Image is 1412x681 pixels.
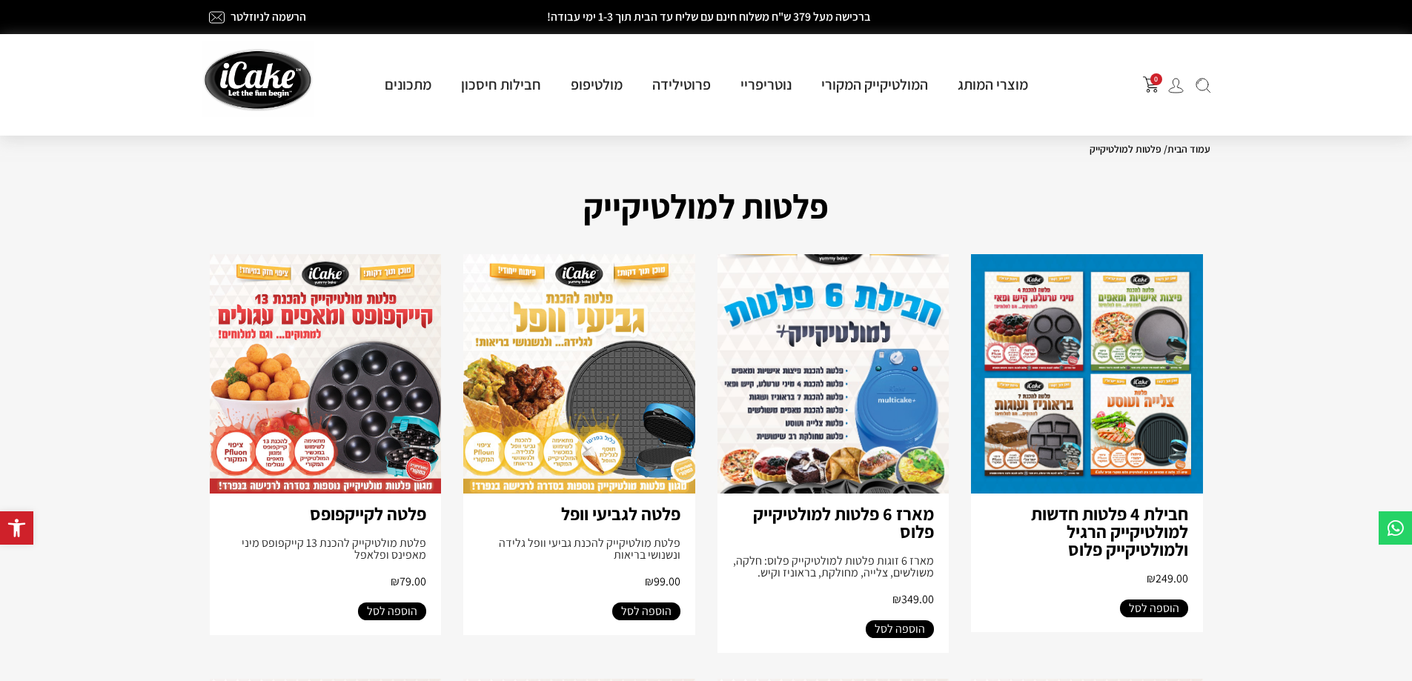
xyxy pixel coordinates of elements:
[645,574,654,589] span: ₪
[753,502,934,543] a: מארז 6 פלטות למולטיקייק פלוס
[358,602,426,620] a: הוספה לסל
[732,555,935,579] div: מארז 6 זוגות פלטות למולטיקייק פלוס: חלקה, משולשים, צלייה, מחולקת, בראוניז וקיש.
[202,180,1210,232] h1: פלטות למולטיקייק
[1031,502,1188,561] a: חבילת 4 פלטות חדשות למולטיקייק הרגיל ולמולטיקייק פלוס
[892,591,934,607] span: 349.00
[225,537,427,561] div: פלטת מולטיקייק להכנת 13 קייקפופס מיני מאפינס ופלאפל
[1129,599,1179,617] span: הוספה לסל
[806,75,943,94] a: המולטיקייק המקורי
[478,537,680,561] div: פלטת מולטיקייק להכנת גביעי וופל גלידה ונשנושי בריאות
[892,591,901,607] span: ₪
[1143,76,1159,93] button: פתח עגלת קניות צדדית
[866,620,934,638] a: הוספה לסל
[1167,142,1210,156] a: עמוד הבית
[202,143,1210,155] nav: Breadcrumb
[420,11,998,23] h2: ברכישה מעל 379 ש"ח משלוח חינם עם שליח עד הבית תוך 1-3 ימי עבודה!
[1147,571,1188,586] span: 249.00
[1120,599,1188,617] a: הוספה לסל
[637,75,726,94] a: פרוטילידה
[621,602,672,620] span: הוספה לסל
[367,602,417,620] span: הוספה לסל
[561,502,680,525] a: פלטה לגביעי וופל
[446,75,556,94] a: חבילות חיסכון
[391,574,426,589] span: 79.00
[370,75,446,94] a: מתכונים
[1150,73,1162,85] span: 0
[1143,76,1159,93] img: shopping-cart.png
[645,574,680,589] span: 99.00
[391,574,400,589] span: ₪
[1147,571,1156,586] span: ₪
[310,502,426,525] a: פלטה לקייקפופס
[612,602,680,620] a: הוספה לסל
[231,9,306,24] a: הרשמה לניוזלטר
[943,75,1043,94] a: מוצרי המותג
[875,620,925,638] span: הוספה לסל
[556,75,637,94] a: מולטיפופ
[726,75,806,94] a: נוטריפריי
